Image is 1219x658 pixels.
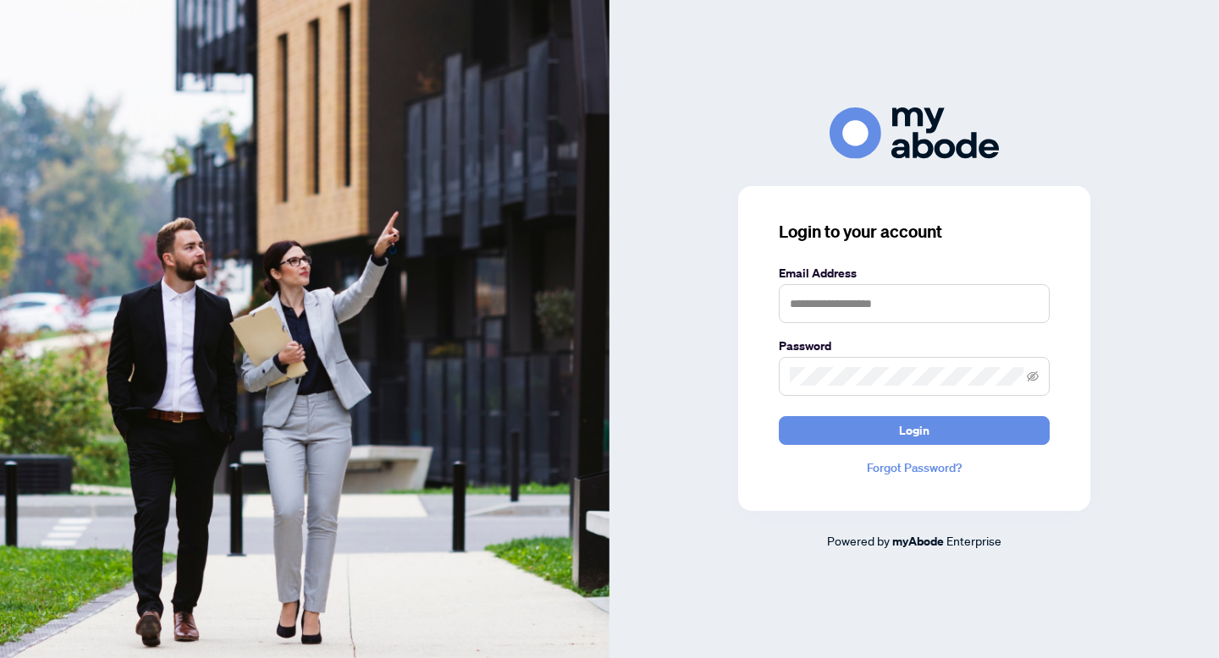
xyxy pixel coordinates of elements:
[827,533,890,548] span: Powered by
[830,107,999,159] img: ma-logo
[892,532,944,551] a: myAbode
[1027,370,1039,382] span: eye-invisible
[779,416,1050,445] button: Login
[779,264,1050,282] label: Email Address
[779,220,1050,244] h3: Login to your account
[779,458,1050,477] a: Forgot Password?
[779,337,1050,355] label: Password
[899,417,929,444] span: Login
[946,533,1001,548] span: Enterprise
